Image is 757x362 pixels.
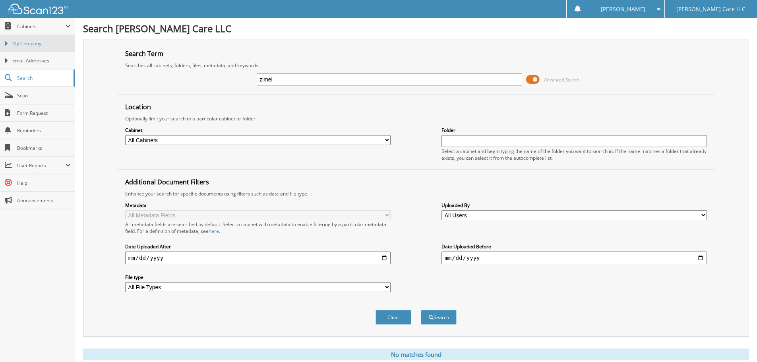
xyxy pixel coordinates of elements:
[125,202,391,209] label: Metadata
[121,178,213,186] legend: Additional Document Filters
[125,252,391,264] input: start
[441,252,707,264] input: end
[121,103,155,111] legend: Location
[17,127,71,134] span: Reminders
[17,110,71,116] span: Form Request
[209,228,219,234] a: here
[17,75,70,81] span: Search
[17,23,65,30] span: Cabinets
[441,202,707,209] label: Uploaded By
[17,92,71,99] span: Scan
[125,127,391,134] label: Cabinet
[125,221,391,234] div: All metadata fields are searched by default. Select a cabinet with metadata to enable filtering b...
[12,57,71,64] span: Email Addresses
[83,22,749,35] h1: Search [PERSON_NAME] Care LLC
[121,49,167,58] legend: Search Term
[121,115,711,122] div: Optionally limit your search to a particular cabinet or folder
[121,62,711,69] div: Searches all cabinets, folders, files, metadata, and keywords
[421,310,457,325] button: Search
[544,77,579,83] span: Advanced Search
[121,190,711,197] div: Enhance your search for specific documents using filters such as date and file type.
[717,324,757,362] iframe: Chat Widget
[8,4,68,14] img: scan123-logo-white.svg
[125,274,391,281] label: File type
[601,7,645,12] span: [PERSON_NAME]
[17,197,71,204] span: Announcements
[83,348,749,360] div: No matches found
[17,180,71,186] span: Help
[17,145,71,151] span: Bookmarks
[17,162,65,169] span: User Reports
[441,243,707,250] label: Date Uploaded Before
[376,310,411,325] button: Clear
[676,7,745,12] span: [PERSON_NAME] Care LLC
[125,243,391,250] label: Date Uploaded After
[441,127,707,134] label: Folder
[441,148,707,161] div: Select a cabinet and begin typing the name of the folder you want to search in. If the name match...
[12,40,71,47] span: My Company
